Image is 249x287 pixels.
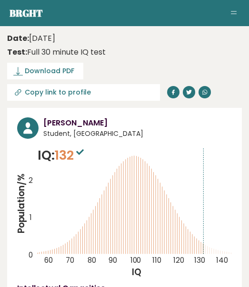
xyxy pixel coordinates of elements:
tspan: 70 [66,255,74,265]
a: Brght [10,7,43,19]
div: Full 30 minute IQ test [7,47,106,58]
tspan: 2 [29,175,33,185]
time: [DATE] [7,33,55,44]
tspan: 60 [44,255,53,265]
tspan: 130 [194,255,205,265]
a: Download PDF [7,63,83,79]
tspan: 80 [88,255,96,265]
h3: [PERSON_NAME] [43,117,232,129]
tspan: 110 [152,255,161,265]
tspan: Population/% [15,173,27,234]
tspan: 0 [29,250,33,260]
p: IQ: [38,146,86,165]
tspan: 1 [30,212,32,222]
tspan: 100 [130,255,141,265]
tspan: 140 [216,255,228,265]
span: Student, [GEOGRAPHIC_DATA] [43,129,232,139]
span: Download PDF [25,66,74,76]
button: Toggle navigation [228,8,239,19]
b: Date: [7,33,29,44]
tspan: 120 [173,255,184,265]
span: 132 [55,146,86,164]
tspan: 90 [109,255,117,265]
b: Test: [7,47,27,57]
tspan: IQ [132,266,141,278]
